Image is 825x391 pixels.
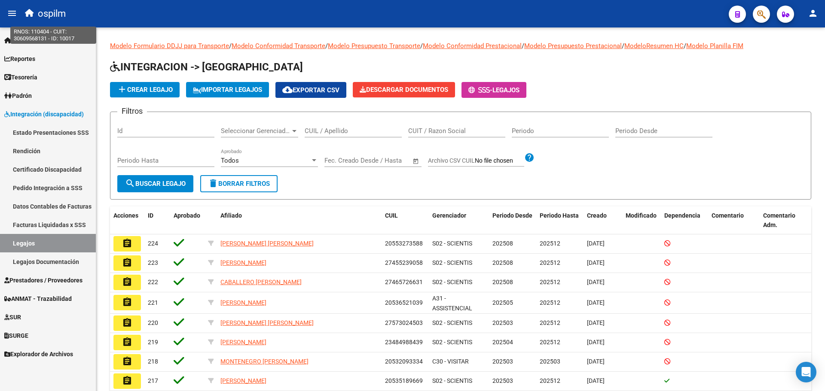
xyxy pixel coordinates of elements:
[220,339,266,346] span: [PERSON_NAME]
[193,86,262,94] span: IMPORTAR LEGAJOS
[540,339,560,346] span: 202512
[587,279,605,285] span: [DATE]
[360,86,448,94] span: Descargar Documentos
[524,152,535,163] mat-icon: help
[4,331,28,340] span: SURGE
[540,358,560,365] span: 202503
[4,349,73,359] span: Explorador de Archivos
[4,312,21,322] span: SUR
[174,212,200,219] span: Aprobado
[432,377,472,384] span: S02 - SCIENTIS
[220,259,266,266] span: [PERSON_NAME]
[492,319,513,326] span: 202503
[122,238,132,249] mat-icon: assignment
[385,358,423,365] span: 20532093334
[275,82,346,98] button: Exportar CSV
[432,279,472,285] span: S02 - SCIENTIS
[624,42,684,50] a: ModeloResumen HC
[217,206,382,235] datatable-header-cell: Afiliado
[432,212,466,219] span: Gerenciador
[432,240,472,247] span: S02 - SCIENTIS
[587,339,605,346] span: [DATE]
[540,240,560,247] span: 202512
[220,377,266,384] span: [PERSON_NAME]
[492,339,513,346] span: 202504
[148,319,158,326] span: 220
[232,42,325,50] a: Modelo Conformidad Transporte
[220,358,309,365] span: MONTENEGRO [PERSON_NAME]
[796,362,816,382] div: Open Intercom Messenger
[661,206,708,235] datatable-header-cell: Dependencia
[540,377,560,384] span: 202512
[208,178,218,188] mat-icon: delete
[492,240,513,247] span: 202508
[4,109,84,119] span: Integración (discapacidad)
[367,157,409,164] input: Fecha fin
[385,212,398,219] span: CUIL
[385,339,423,346] span: 23484988439
[110,61,303,73] span: INTEGRACION -> [GEOGRAPHIC_DATA]
[148,358,158,365] span: 218
[4,36,26,45] span: Inicio
[432,358,469,365] span: C30 - VISITAR
[110,42,229,50] a: Modelo Formulario DDJJ para Transporte
[382,206,429,235] datatable-header-cell: CUIL
[282,86,339,94] span: Exportar CSV
[432,339,472,346] span: S02 - SCIENTIS
[587,299,605,306] span: [DATE]
[468,86,492,94] span: -
[353,82,455,97] button: Descargar Documentos
[117,175,193,192] button: Buscar Legajo
[712,212,744,219] span: Comentario
[221,127,290,135] span: Seleccionar Gerenciador
[324,157,359,164] input: Fecha inicio
[221,157,239,164] span: Todos
[144,206,170,235] datatable-header-cell: ID
[282,85,293,95] mat-icon: cloud_download
[220,212,242,219] span: Afiliado
[110,82,180,97] button: Crear Legajo
[429,206,489,235] datatable-header-cell: Gerenciador
[385,259,423,266] span: 27455239058
[686,42,743,50] a: Modelo Planilla FIM
[540,259,560,266] span: 202512
[148,240,158,247] span: 224
[117,84,127,94] mat-icon: add
[432,319,472,326] span: S02 - SCIENTIS
[385,377,423,384] span: 20535189669
[540,319,560,326] span: 202512
[186,82,269,97] button: IMPORTAR LEGAJOS
[587,377,605,384] span: [DATE]
[148,377,158,384] span: 217
[492,279,513,285] span: 202508
[170,206,205,235] datatable-header-cell: Aprobado
[492,212,532,219] span: Periodo Desde
[122,376,132,386] mat-icon: assignment
[122,258,132,268] mat-icon: assignment
[220,240,314,247] span: [PERSON_NAME] [PERSON_NAME]
[475,157,524,165] input: Archivo CSV CUIL
[432,295,472,312] span: A31 - ASSISTENCIAL
[148,279,158,285] span: 222
[492,259,513,266] span: 202508
[587,259,605,266] span: [DATE]
[540,299,560,306] span: 202512
[492,377,513,384] span: 202503
[536,206,584,235] datatable-header-cell: Periodo Hasta
[148,212,153,219] span: ID
[122,356,132,367] mat-icon: assignment
[584,206,622,235] datatable-header-cell: Creado
[587,358,605,365] span: [DATE]
[122,277,132,287] mat-icon: assignment
[432,259,472,266] span: S02 - SCIENTIS
[587,240,605,247] span: [DATE]
[411,156,421,166] button: Open calendar
[125,180,186,188] span: Buscar Legajo
[122,318,132,328] mat-icon: assignment
[117,105,147,117] h3: Filtros
[122,337,132,347] mat-icon: assignment
[4,73,37,82] span: Tesorería
[220,319,314,326] span: [PERSON_NAME] [PERSON_NAME]
[423,42,522,50] a: Modelo Conformidad Prestacional
[760,206,811,235] datatable-header-cell: Comentario Adm.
